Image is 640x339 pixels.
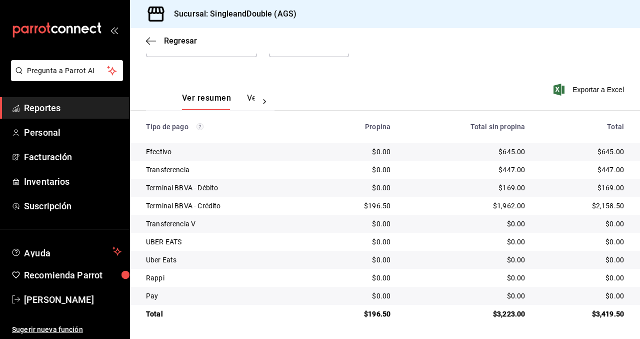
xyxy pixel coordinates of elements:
[406,219,525,229] div: $0.00
[541,183,624,193] div: $169.00
[406,165,525,175] div: $447.00
[325,165,390,175] div: $0.00
[406,309,525,319] div: $3,223.00
[24,150,121,164] span: Facturación
[325,237,390,247] div: $0.00
[146,147,309,157] div: Efectivo
[406,147,525,157] div: $645.00
[406,123,525,131] div: Total sin propina
[325,123,390,131] div: Propina
[247,93,284,110] button: Ver pagos
[541,201,624,211] div: $2,158.50
[406,183,525,193] div: $169.00
[182,93,231,110] button: Ver resumen
[146,291,309,301] div: Pay
[325,291,390,301] div: $0.00
[146,237,309,247] div: UBER EATS
[541,273,624,283] div: $0.00
[146,183,309,193] div: Terminal BBVA - Débito
[146,309,309,319] div: Total
[24,126,121,139] span: Personal
[541,291,624,301] div: $0.00
[146,36,197,46] button: Regresar
[196,123,203,130] svg: Los pagos realizados con Pay y otras terminales son montos brutos.
[146,123,309,131] div: Tipo de pago
[406,237,525,247] div: $0.00
[406,255,525,265] div: $0.00
[325,147,390,157] div: $0.00
[541,255,624,265] div: $0.00
[541,237,624,247] div: $0.00
[325,309,390,319] div: $196.50
[146,255,309,265] div: Uber Eats
[27,66,107,76] span: Pregunta a Parrot AI
[24,293,121,306] span: [PERSON_NAME]
[7,73,123,83] a: Pregunta a Parrot AI
[146,201,309,211] div: Terminal BBVA - Crédito
[110,26,118,34] button: open_drawer_menu
[325,201,390,211] div: $196.50
[24,199,121,213] span: Suscripción
[325,273,390,283] div: $0.00
[24,268,121,282] span: Recomienda Parrot
[541,123,624,131] div: Total
[166,8,296,20] h3: Sucursal: SingleandDouble (AGS)
[541,147,624,157] div: $645.00
[146,273,309,283] div: Rappi
[406,291,525,301] div: $0.00
[24,245,108,257] span: Ayuda
[164,36,197,46] span: Regresar
[146,165,309,175] div: Transferencia
[325,219,390,229] div: $0.00
[24,175,121,188] span: Inventarios
[24,101,121,115] span: Reportes
[541,219,624,229] div: $0.00
[182,93,254,110] div: navigation tabs
[541,165,624,175] div: $447.00
[12,324,121,335] span: Sugerir nueva función
[541,309,624,319] div: $3,419.50
[406,273,525,283] div: $0.00
[325,183,390,193] div: $0.00
[325,255,390,265] div: $0.00
[555,84,624,96] button: Exportar a Excel
[146,219,309,229] div: Transferencia V
[11,60,123,81] button: Pregunta a Parrot AI
[406,201,525,211] div: $1,962.00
